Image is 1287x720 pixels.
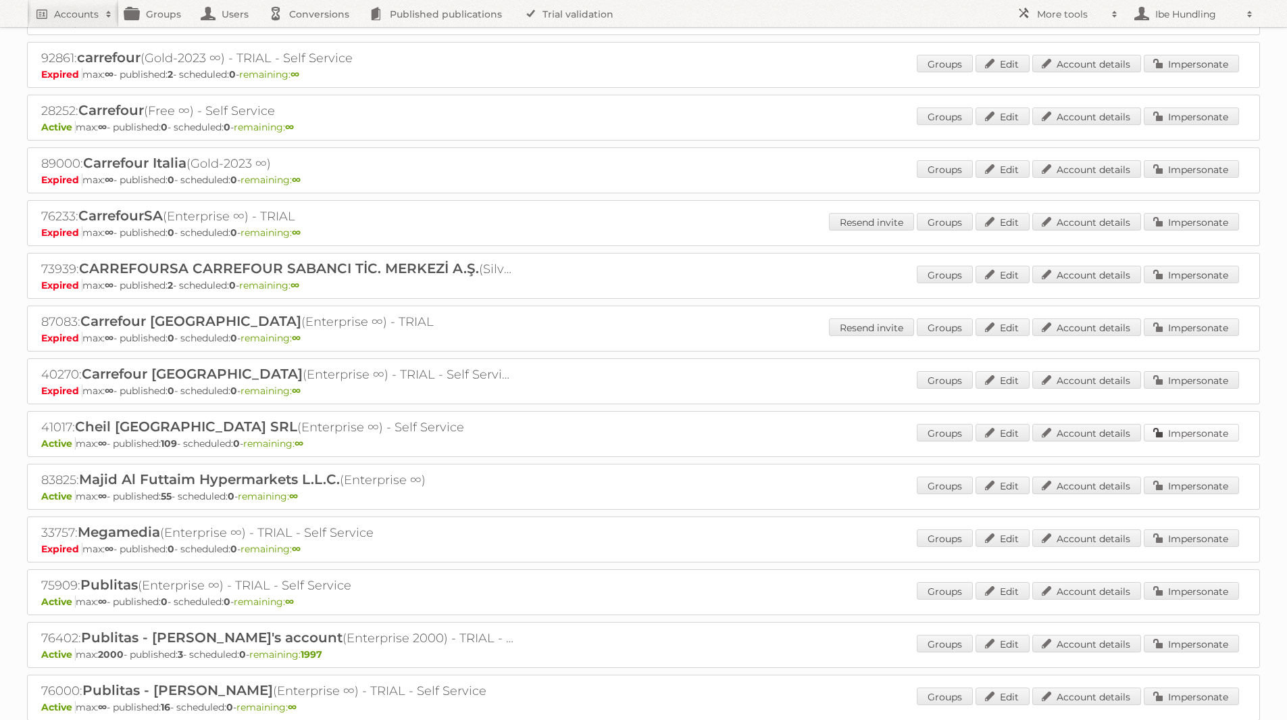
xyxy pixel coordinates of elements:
span: Expired [41,279,82,291]
h2: 76233: (Enterprise ∞) - TRIAL [41,208,514,225]
span: Expired [41,385,82,397]
strong: 0 [168,174,174,186]
strong: 2000 [98,648,124,661]
span: Active [41,437,76,450]
a: Account details [1032,582,1141,600]
strong: ∞ [98,437,107,450]
a: Groups [917,582,973,600]
a: Account details [1032,635,1141,652]
strong: 0 [228,490,234,502]
strong: ∞ [105,332,113,344]
strong: ∞ [105,279,113,291]
span: CarrefourSA [78,208,163,224]
span: remaining: [241,543,301,555]
a: Impersonate [1144,529,1239,547]
a: Account details [1032,55,1141,72]
a: Groups [917,635,973,652]
a: Edit [976,477,1030,494]
a: Impersonate [1144,55,1239,72]
p: max: - published: - scheduled: - [41,174,1246,186]
strong: 0 [229,279,236,291]
span: Majid Al Futtaim Hypermarkets L.L.C. [79,471,340,487]
p: max: - published: - scheduled: - [41,437,1246,450]
p: max: - published: - scheduled: - [41,385,1246,397]
strong: ∞ [289,490,298,502]
strong: ∞ [285,596,294,608]
a: Edit [976,635,1030,652]
strong: 0 [230,174,237,186]
strong: ∞ [105,174,113,186]
a: Groups [917,107,973,125]
h2: More tools [1037,7,1105,21]
span: Active [41,701,76,713]
strong: 1997 [301,648,322,661]
span: remaining: [241,226,301,239]
p: max: - published: - scheduled: - [41,701,1246,713]
a: Groups [917,477,973,494]
a: Impersonate [1144,318,1239,336]
a: Impersonate [1144,107,1239,125]
span: remaining: [239,68,299,80]
h2: 89000: (Gold-2023 ∞) [41,155,514,172]
span: Expired [41,226,82,239]
strong: ∞ [292,174,301,186]
p: max: - published: - scheduled: - [41,279,1246,291]
span: remaining: [236,701,297,713]
strong: 0 [168,226,174,239]
h2: 92861: (Gold-2023 ∞) - TRIAL - Self Service [41,49,514,67]
a: Account details [1032,477,1141,494]
strong: ∞ [291,279,299,291]
a: Edit [976,160,1030,178]
strong: ∞ [105,226,113,239]
h2: 75909: (Enterprise ∞) - TRIAL - Self Service [41,577,514,594]
span: Cheil [GEOGRAPHIC_DATA] SRL [75,418,297,435]
span: Expired [41,332,82,344]
strong: 0 [233,437,240,450]
strong: ∞ [98,596,107,608]
a: Edit [976,529,1030,547]
a: Account details [1032,318,1141,336]
a: Resend invite [829,213,914,231]
a: Groups [917,160,973,178]
strong: 0 [161,596,168,608]
a: Account details [1032,371,1141,389]
a: Impersonate [1144,477,1239,494]
h2: 87083: (Enterprise ∞) - TRIAL [41,313,514,331]
span: Carrefour [78,102,144,118]
a: Edit [976,688,1030,705]
a: Impersonate [1144,266,1239,283]
strong: 0 [224,121,230,133]
h2: Accounts [54,7,99,21]
span: Active [41,490,76,502]
strong: 0 [168,543,174,555]
strong: ∞ [98,121,107,133]
strong: ∞ [98,701,107,713]
p: max: - published: - scheduled: - [41,332,1246,344]
strong: 0 [239,648,246,661]
a: Account details [1032,688,1141,705]
strong: 2 [168,68,173,80]
a: Impersonate [1144,688,1239,705]
h2: 28252: (Free ∞) - Self Service [41,102,514,120]
span: remaining: [234,121,294,133]
span: Publitas - [PERSON_NAME] [82,682,273,698]
p: max: - published: - scheduled: - [41,648,1246,661]
span: Expired [41,543,82,555]
h2: 33757: (Enterprise ∞) - TRIAL - Self Service [41,524,514,542]
a: Edit [976,424,1030,441]
strong: 0 [230,543,237,555]
strong: ∞ [105,543,113,555]
p: max: - published: - scheduled: - [41,596,1246,608]
a: Account details [1032,213,1141,231]
a: Account details [1032,424,1141,441]
strong: 2 [168,279,173,291]
h2: 76000: (Enterprise ∞) - TRIAL - Self Service [41,682,514,700]
a: Account details [1032,529,1141,547]
p: max: - published: - scheduled: - [41,226,1246,239]
h2: 76402: (Enterprise 2000) - TRIAL - Self Service [41,629,514,647]
a: Impersonate [1144,213,1239,231]
strong: 0 [230,226,237,239]
span: Publitas [80,577,138,593]
span: Active [41,648,76,661]
strong: ∞ [105,385,113,397]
